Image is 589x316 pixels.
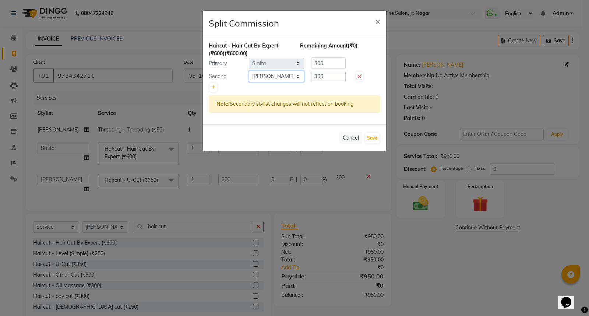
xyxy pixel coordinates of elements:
button: Cancel [339,132,362,144]
h4: Split Commission [209,17,279,30]
div: Second [203,73,249,80]
span: Haircut - Hair Cut By Expert (₹600) [209,42,278,57]
strong: Note! [216,101,230,107]
iframe: chat widget [558,287,582,309]
div: Secondary stylist changes will not reflect on booking [209,95,380,113]
button: Save [365,133,380,143]
span: (₹600.00) [225,50,248,57]
div: Primary [203,60,249,67]
span: (₹0) [348,42,357,49]
button: Close [369,11,386,31]
span: × [375,15,380,27]
span: Remaining Amount [300,42,348,49]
